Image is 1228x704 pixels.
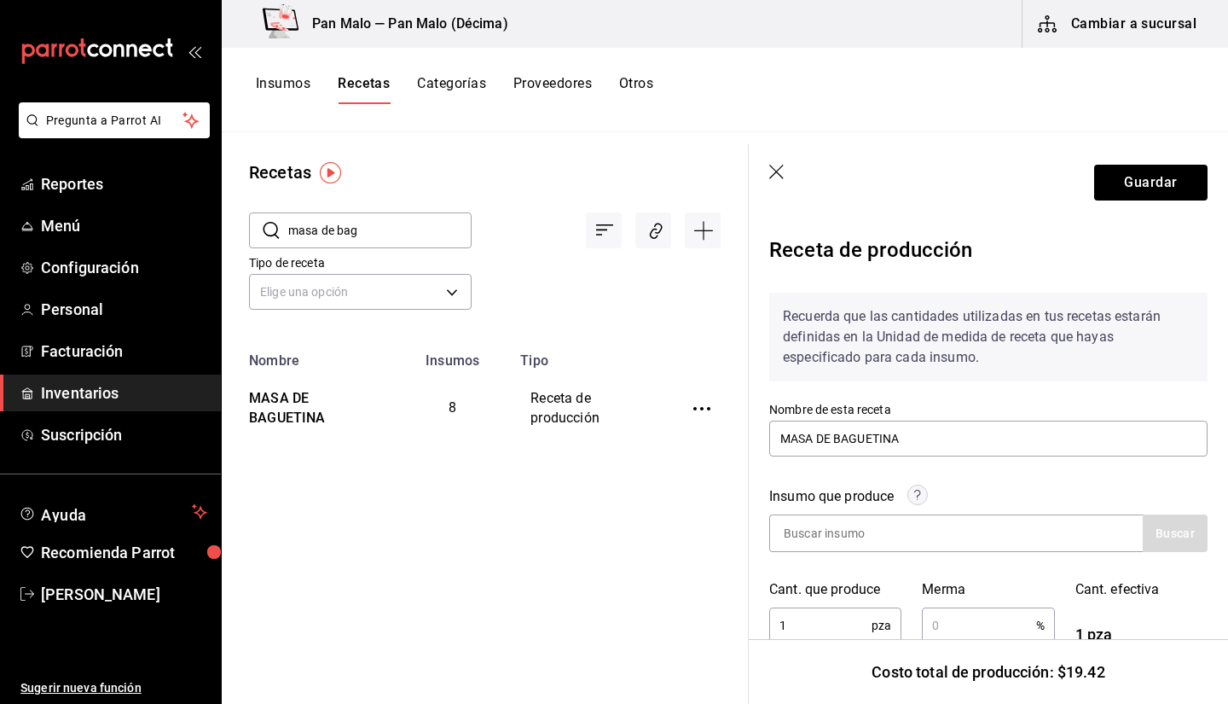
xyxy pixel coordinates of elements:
[922,608,1054,643] div: %
[510,342,663,369] th: Tipo
[242,382,374,428] div: MASA DE BAGUETINA
[769,293,1208,381] div: Recuerda que las cantidades utilizadas en tus recetas estarán definidas en la Unidad de medida de...
[256,75,653,104] div: navigation tabs
[256,75,310,104] button: Insumos
[19,102,210,138] button: Pregunta a Parrot AI
[46,112,183,130] span: Pregunta a Parrot AI
[769,404,1208,416] label: Nombre de esta receta
[20,679,207,697] span: Sugerir nueva función
[41,502,185,522] span: Ayuda
[249,257,472,269] label: Tipo de receta
[749,639,1228,704] div: Costo total de producción: $19.42
[320,162,341,183] img: Tooltip marker
[41,583,207,606] span: [PERSON_NAME]
[41,340,207,363] span: Facturación
[586,212,622,248] div: Ordenar por
[1075,625,1113,643] span: 1 pza
[298,14,508,34] h3: Pan Malo — Pan Malo (Décima)
[338,75,390,104] button: Recetas
[449,399,456,416] span: 8
[41,256,207,279] span: Configuración
[41,381,207,404] span: Inventarios
[288,213,472,247] input: Buscar nombre de receta
[1094,165,1208,201] button: Guardar
[685,212,721,248] div: Agregar receta
[922,579,1054,600] div: Merma
[12,124,210,142] a: Pregunta a Parrot AI
[770,515,941,551] input: Buscar insumo
[769,228,1208,279] div: Receta de producción
[417,75,486,104] button: Categorías
[249,274,472,310] div: Elige una opción
[188,44,201,58] button: open_drawer_menu
[769,608,872,643] input: 0
[635,212,671,248] div: Asociar recetas
[41,214,207,237] span: Menú
[619,75,653,104] button: Otros
[222,342,748,449] table: inventoriesTable
[41,423,207,446] span: Suscripción
[41,172,207,195] span: Reportes
[41,298,207,321] span: Personal
[769,608,901,643] div: pza
[249,160,311,185] div: Recetas
[222,342,395,369] th: Nombre
[769,486,894,507] div: Insumo que produce
[769,579,901,600] div: Cant. que produce
[922,608,1035,643] input: 0
[41,541,207,564] span: Recomienda Parrot
[395,342,510,369] th: Insumos
[513,75,592,104] button: Proveedores
[510,369,663,449] td: Receta de producción
[1075,579,1208,600] div: Cant. efectiva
